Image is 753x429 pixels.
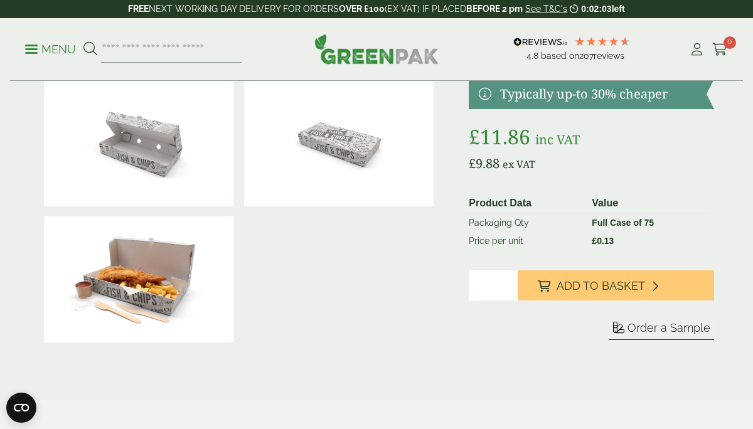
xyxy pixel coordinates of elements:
[464,193,587,214] th: Product Data
[518,270,714,300] button: Add to Basket
[469,123,480,150] span: £
[25,42,76,57] p: Menu
[44,216,234,343] img: Large Corrugated Newsprint Fish & Chips Box With Food Variant 2
[526,51,541,61] span: 4.8
[25,42,76,55] a: Menu
[587,193,709,214] th: Value
[627,321,710,334] span: Order a Sample
[128,4,149,14] strong: FREE
[712,43,728,56] i: Cart
[579,51,594,61] span: 207
[244,80,434,206] img: Large Corrugated Newsprint Fish & Chips Box Closed
[612,4,625,14] span: left
[339,4,385,14] strong: OVER £100
[466,4,523,14] strong: BEFORE 2 pm
[469,123,530,150] bdi: 11.86
[541,51,579,61] span: Based on
[503,157,535,171] span: ex VAT
[689,43,705,56] i: My Account
[712,40,728,59] a: 0
[469,155,499,172] bdi: 9.88
[525,4,567,14] a: See T&C's
[535,131,580,148] span: inc VAT
[44,80,234,206] img: Large Corrugated Newsprint Fish & Chips Box Open
[314,34,439,64] img: GreenPak Supplies
[592,236,597,246] span: £
[581,4,611,14] span: 0:02:03
[557,279,645,293] span: Add to Basket
[609,320,714,340] button: Order a Sample
[464,214,587,233] td: Packaging Qty
[724,36,736,49] span: 0
[464,232,587,250] td: Price per unit
[594,51,624,61] span: reviews
[513,38,568,46] img: REVIEWS.io
[574,36,631,47] div: 4.79 Stars
[592,236,614,246] bdi: 0.13
[6,393,36,423] button: Open CMP widget
[592,218,654,228] strong: Full Case of 75
[469,155,476,172] span: £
